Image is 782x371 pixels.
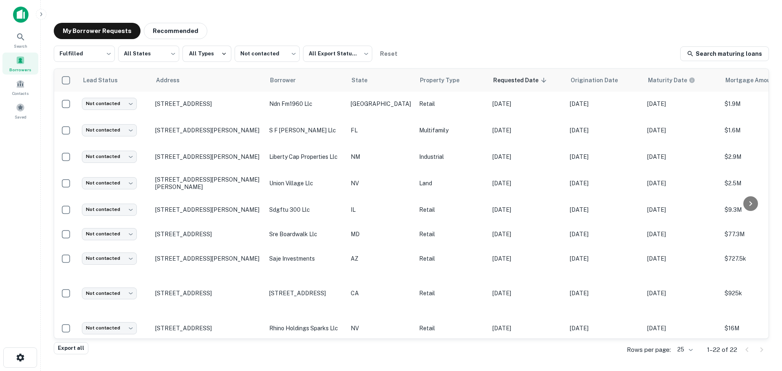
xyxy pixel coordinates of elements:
[570,230,639,239] p: [DATE]
[155,325,261,332] p: [STREET_ADDRESS]
[269,179,343,188] p: union village llc
[303,43,372,64] div: All Export Statuses
[82,124,137,136] div: Not contacted
[82,177,137,189] div: Not contacted
[155,255,261,262] p: [STREET_ADDRESS][PERSON_NAME]
[419,126,484,135] p: Multifamily
[643,69,720,92] th: Maturity dates displayed may be estimated. Please contact the lender for the most accurate maturi...
[182,46,231,62] button: All Types
[270,75,306,85] span: Borrower
[570,152,639,161] p: [DATE]
[351,75,378,85] span: State
[82,322,137,334] div: Not contacted
[2,29,38,51] a: Search
[493,75,549,85] span: Requested Date
[570,289,639,298] p: [DATE]
[83,75,128,85] span: Lead Status
[118,43,179,64] div: All States
[492,179,562,188] p: [DATE]
[570,179,639,188] p: [DATE]
[647,99,716,108] p: [DATE]
[415,69,488,92] th: Property Type
[265,69,347,92] th: Borrower
[14,43,27,49] span: Search
[82,252,137,264] div: Not contacted
[492,230,562,239] p: [DATE]
[492,289,562,298] p: [DATE]
[419,152,484,161] p: Industrial
[419,230,484,239] p: Retail
[492,99,562,108] p: [DATE]
[351,152,411,161] p: NM
[15,114,26,120] span: Saved
[351,289,411,298] p: CA
[155,231,261,238] p: [STREET_ADDRESS]
[571,75,628,85] span: Origination Date
[235,43,300,64] div: Not contacted
[492,324,562,333] p: [DATE]
[351,205,411,214] p: IL
[351,230,411,239] p: MD
[351,254,411,263] p: AZ
[376,46,402,62] button: Reset
[627,345,671,355] p: Rows per page:
[492,126,562,135] p: [DATE]
[351,324,411,333] p: NV
[2,100,38,122] a: Saved
[647,230,716,239] p: [DATE]
[269,99,343,108] p: ndn fm1960 llc
[419,254,484,263] p: Retail
[82,98,137,110] div: Not contacted
[570,205,639,214] p: [DATE]
[82,151,137,162] div: Not contacted
[647,152,716,161] p: [DATE]
[419,99,484,108] p: Retail
[155,127,261,134] p: [STREET_ADDRESS][PERSON_NAME]
[2,76,38,98] a: Contacts
[680,46,769,61] a: Search maturing loans
[570,126,639,135] p: [DATE]
[647,324,716,333] p: [DATE]
[492,205,562,214] p: [DATE]
[156,75,190,85] span: Address
[269,254,343,263] p: saje investments
[82,228,137,240] div: Not contacted
[269,126,343,135] p: s f [PERSON_NAME] llc
[420,75,470,85] span: Property Type
[54,23,141,39] button: My Borrower Requests
[269,230,343,239] p: sre boardwalk llc
[347,69,415,92] th: State
[2,53,38,75] div: Borrowers
[144,23,207,39] button: Recommended
[570,99,639,108] p: [DATE]
[269,205,343,214] p: sdgftu 300 llc
[707,345,737,355] p: 1–22 of 22
[648,76,695,85] div: Maturity dates displayed may be estimated. Please contact the lender for the most accurate maturi...
[419,324,484,333] p: Retail
[419,179,484,188] p: Land
[155,100,261,108] p: [STREET_ADDRESS]
[351,179,411,188] p: NV
[78,69,151,92] th: Lead Status
[648,76,706,85] span: Maturity dates displayed may be estimated. Please contact the lender for the most accurate maturi...
[82,288,137,299] div: Not contacted
[741,306,782,345] iframe: Chat Widget
[674,344,694,356] div: 25
[269,289,343,298] p: [STREET_ADDRESS]
[488,69,566,92] th: Requested Date
[570,254,639,263] p: [DATE]
[155,206,261,213] p: [STREET_ADDRESS][PERSON_NAME]
[351,99,411,108] p: [GEOGRAPHIC_DATA]
[82,204,137,215] div: Not contacted
[419,289,484,298] p: Retail
[647,179,716,188] p: [DATE]
[419,205,484,214] p: Retail
[269,152,343,161] p: liberty cap properties llc
[648,76,687,85] h6: Maturity Date
[54,342,88,354] button: Export all
[12,90,29,97] span: Contacts
[647,254,716,263] p: [DATE]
